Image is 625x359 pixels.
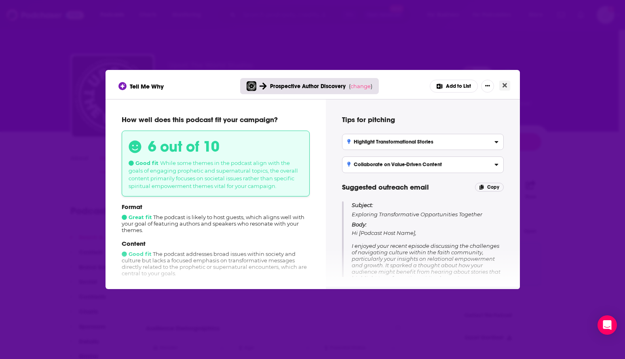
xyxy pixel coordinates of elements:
button: Add to List [430,80,478,93]
span: Great fit [122,214,152,220]
span: Suggested outreach email [342,183,429,192]
span: Prospective Author Discovery [270,83,346,90]
p: Content [122,240,310,247]
span: Body: [352,221,367,228]
span: change [351,83,371,89]
span: ( ) [349,83,372,89]
span: Good fit [122,251,152,257]
button: Close [499,80,510,91]
p: Exploring Transformative Opportunities Together [352,201,503,218]
h3: Collaborate on Value-Driven Content [347,162,442,167]
span: Good fit [129,160,158,166]
button: Show More Button [481,80,494,93]
p: Format [122,203,310,211]
img: Upset The World Studios [247,81,256,91]
img: tell me why sparkle [120,83,125,89]
span: While some themes in the podcast align with the goals of engaging prophetic and supernatural topi... [129,160,298,189]
span: Copy [487,184,499,190]
div: Open Intercom Messenger [598,315,617,335]
div: The podcast is likely to host guests, which aligns well with your goal of featuring authors and s... [122,203,310,233]
h3: Highlight Transformational Stories [347,139,434,145]
span: Tell Me Why [130,82,164,90]
div: The podcast addresses broad issues within society and culture but lacks a focused emphasis on tra... [122,240,310,277]
p: How well does this podcast fit your campaign? [122,115,310,124]
h3: 6 out of 10 [148,137,220,156]
span: Subject: [352,201,373,209]
h4: Tips for pitching [342,115,504,124]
